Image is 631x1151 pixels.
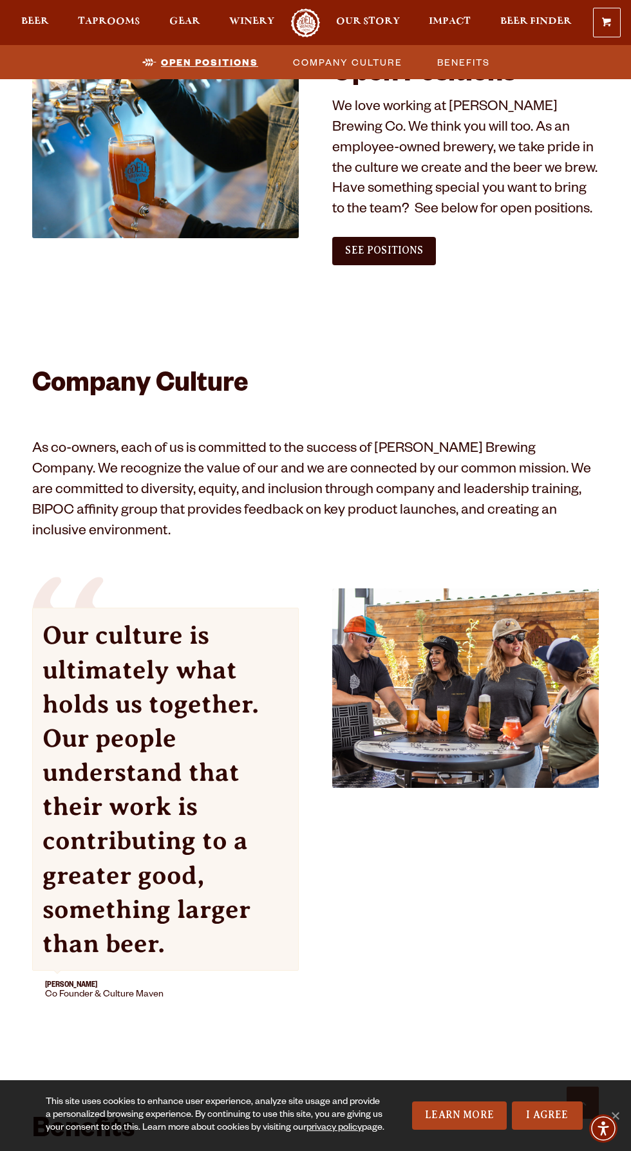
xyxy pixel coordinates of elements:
[78,8,140,37] a: Taprooms
[135,53,265,71] a: Open Positions
[437,53,490,71] span: Benefits
[345,245,423,256] span: See Positions
[332,98,599,221] p: We love working at [PERSON_NAME] Brewing Co. We think you will too. As an employee-owned brewery,...
[42,618,288,960] p: Our culture is ultimately what holds us together. Our people understand that their work is contri...
[500,16,572,26] span: Beer Finder
[412,1101,507,1130] a: Learn More
[45,981,299,991] strong: [PERSON_NAME]
[336,16,400,26] span: Our Story
[169,8,200,37] a: Gear
[169,16,200,26] span: Gear
[332,588,599,788] img: co-workers1
[293,53,402,71] span: Company Culture
[589,1114,617,1143] div: Accessibility Menu
[332,237,436,265] a: See Positions
[500,8,572,37] a: Beer Finder
[32,61,299,238] img: Jobs_1
[45,990,164,1000] span: Co Founder & Culture Maven
[161,53,258,71] span: Open Positions
[21,8,49,37] a: Beer
[285,53,409,71] a: Company Culture
[78,16,140,26] span: Taprooms
[289,8,321,37] a: Odell Home
[46,1096,386,1135] div: This site uses cookies to enhance user experience, analyze site usage and provide a personalized ...
[229,16,274,26] span: Winery
[512,1101,583,1130] a: I Agree
[21,16,49,26] span: Beer
[32,371,599,402] h2: Company Culture
[32,442,591,540] span: As co-owners, each of us is committed to the success of [PERSON_NAME] Brewing Company. We recogni...
[336,8,400,37] a: Our Story
[306,1123,362,1134] a: privacy policy
[429,53,496,71] a: Benefits
[429,8,471,37] a: Impact
[429,16,471,26] span: Impact
[229,8,274,37] a: Winery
